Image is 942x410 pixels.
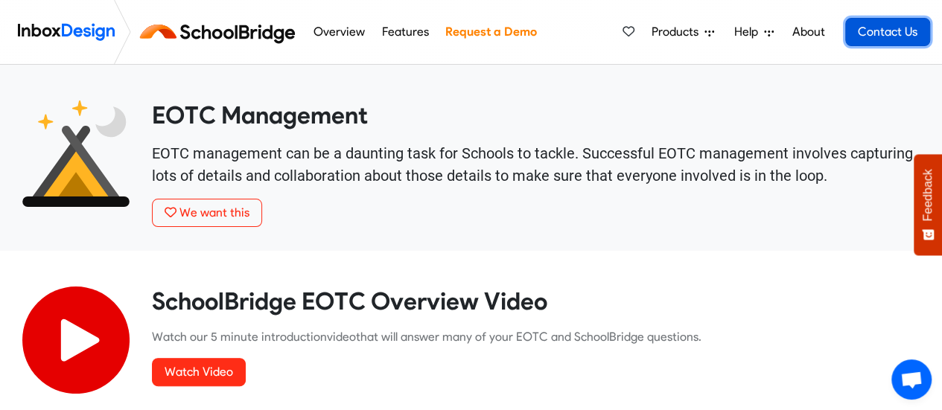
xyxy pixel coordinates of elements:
heading: SchoolBridge EOTC Overview Video [152,286,920,316]
a: Watch Video [152,358,246,386]
a: Overview [309,17,369,47]
span: Products [652,23,704,41]
div: Open chat [891,359,932,400]
p: Watch our 5 minute introduction that will answer many of your EOTC and SchoolBridge questions. [152,328,920,346]
p: EOTC management can be a daunting task for Schools to tackle. Successful EOTC management involves... [152,142,920,187]
span: Help [734,23,764,41]
heading: EOTC Management [152,100,920,130]
img: 2022_01_25_icon_eonz.svg [22,100,130,208]
a: video [327,330,356,344]
a: Help [728,17,780,47]
a: About [788,17,829,47]
img: schoolbridge logo [137,14,305,50]
img: 2022_07_11_icon_video_playback.svg [22,286,130,394]
span: Feedback [921,169,935,221]
a: Products [646,17,720,47]
button: We want this [152,199,262,227]
a: Request a Demo [441,17,541,47]
a: Contact Us [845,18,930,46]
a: Features [378,17,433,47]
span: We want this [179,205,249,220]
button: Feedback - Show survey [914,154,942,255]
